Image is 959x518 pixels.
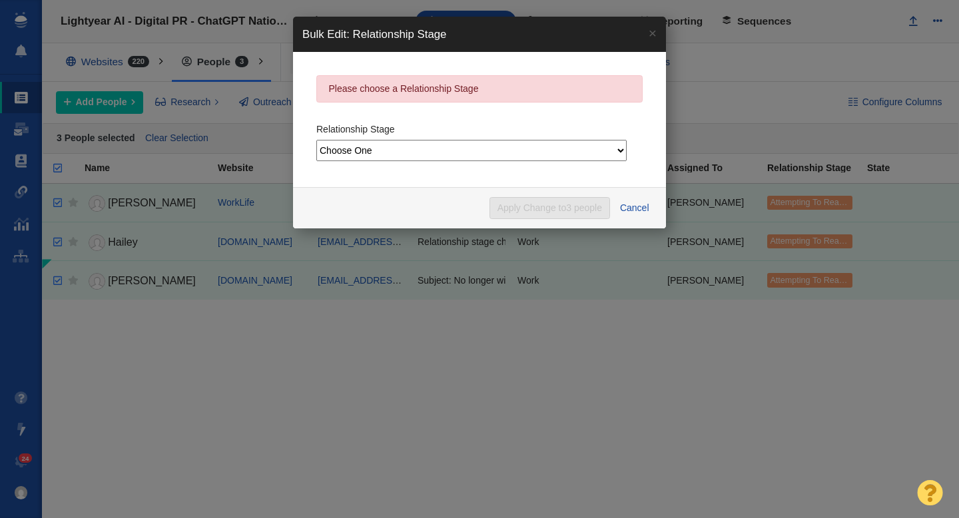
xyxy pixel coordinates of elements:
span: people [574,202,602,213]
span: 3 [566,202,571,213]
a: × [639,17,666,49]
button: Cancel [612,197,657,220]
span: Bulk Edit: [302,28,350,41]
span: Relationship Stage [353,28,447,41]
em: Apply Change to [497,202,602,213]
label: Relationship Stage [316,123,395,135]
button: Apply Change to3 people [489,197,609,220]
div: Please choose a Relationship Stage [316,75,643,103]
